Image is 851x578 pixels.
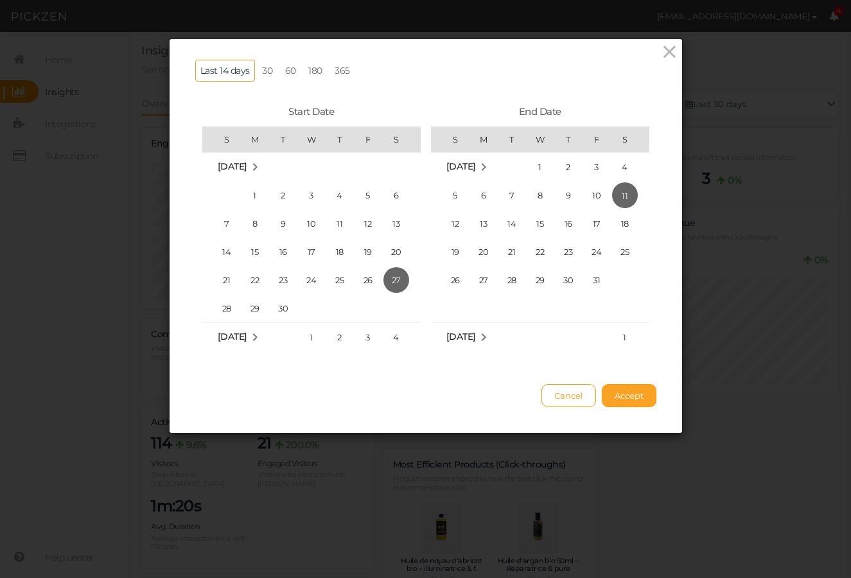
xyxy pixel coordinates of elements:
[431,152,649,181] tr: Week 1
[214,295,240,321] span: 28
[554,390,583,401] span: Cancel
[297,209,326,238] td: Wednesday September 10 2025
[270,239,296,265] span: 16
[214,267,240,293] span: 21
[218,331,247,342] span: [DATE]
[556,239,581,265] span: 23
[498,181,526,209] td: Tuesday October 7 2025
[354,209,382,238] td: Friday September 12 2025
[202,322,297,351] td: October 2025
[527,182,553,208] span: 8
[355,211,381,236] span: 12
[269,127,297,152] th: T
[326,238,354,266] td: Thursday September 18 2025
[431,322,649,351] tr: Week 1
[431,209,649,238] tr: Week 3
[431,181,469,209] td: Sunday October 5 2025
[269,181,297,209] td: Tuesday September 2 2025
[554,127,583,152] th: T
[431,181,649,209] tr: Week 2
[612,324,638,350] span: 1
[242,267,268,293] span: 22
[471,211,496,236] span: 13
[469,181,498,209] td: Monday October 6 2025
[584,154,610,180] span: 3
[611,181,649,209] td: Saturday October 11 2025
[383,211,409,236] span: 13
[499,267,525,293] span: 28
[554,209,583,238] td: Thursday October 16 2025
[382,266,421,294] td: Saturday September 27 2025
[431,238,649,266] tr: Week 4
[498,127,526,152] th: T
[383,267,409,293] span: 27
[383,182,409,208] span: 6
[584,239,610,265] span: 24
[327,182,353,208] span: 4
[355,324,381,350] span: 3
[612,182,638,208] span: 11
[303,60,328,82] a: 180
[519,105,561,118] span: End Date
[257,60,277,82] a: 30
[270,267,296,293] span: 23
[556,182,581,208] span: 9
[280,60,301,82] a: 60
[431,127,469,152] th: S
[327,211,353,236] span: 11
[469,238,498,266] td: Monday October 20 2025
[611,209,649,238] td: Saturday October 18 2025
[214,239,240,265] span: 14
[446,161,476,172] span: [DATE]
[554,181,583,209] td: Thursday October 9 2025
[583,127,611,152] th: F
[327,324,353,350] span: 2
[615,390,644,401] span: Accept
[241,238,269,266] td: Monday September 15 2025
[527,211,553,236] span: 15
[584,267,610,293] span: 31
[202,294,241,323] td: Sunday September 28 2025
[431,152,526,181] td: October 2025
[202,322,421,351] tr: Week 1
[288,105,334,118] span: Start Date
[241,181,269,209] td: Monday September 1 2025
[299,267,324,293] span: 24
[446,331,476,342] span: [DATE]
[583,181,611,209] td: Friday October 10 2025
[326,209,354,238] td: Thursday September 11 2025
[269,238,297,266] td: Tuesday September 16 2025
[443,182,468,208] span: 5
[583,266,611,294] td: Friday October 31 2025
[382,209,421,238] td: Saturday September 13 2025
[554,266,583,294] td: Thursday October 30 2025
[299,324,324,350] span: 1
[469,209,498,238] td: Monday October 13 2025
[297,181,326,209] td: Wednesday September 3 2025
[431,266,649,294] tr: Week 5
[499,211,525,236] span: 14
[556,211,581,236] span: 16
[241,266,269,294] td: Monday September 22 2025
[554,152,583,181] td: Thursday October 2 2025
[556,267,581,293] span: 30
[526,209,554,238] td: Wednesday October 15 2025
[526,266,554,294] td: Wednesday October 29 2025
[383,324,409,350] span: 4
[382,127,421,152] th: S
[354,322,382,351] td: Friday October 3 2025
[431,238,469,266] td: Sunday October 19 2025
[498,266,526,294] td: Tuesday October 28 2025
[583,238,611,266] td: Friday October 24 2025
[583,152,611,181] td: Friday October 3 2025
[526,181,554,209] td: Wednesday October 8 2025
[443,267,468,293] span: 26
[241,127,269,152] th: M
[329,60,355,82] a: 365
[526,238,554,266] td: Wednesday October 22 2025
[202,266,241,294] td: Sunday September 21 2025
[299,211,324,236] span: 10
[354,127,382,152] th: F
[202,152,421,181] td: September 2025
[526,152,554,181] td: Wednesday October 1 2025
